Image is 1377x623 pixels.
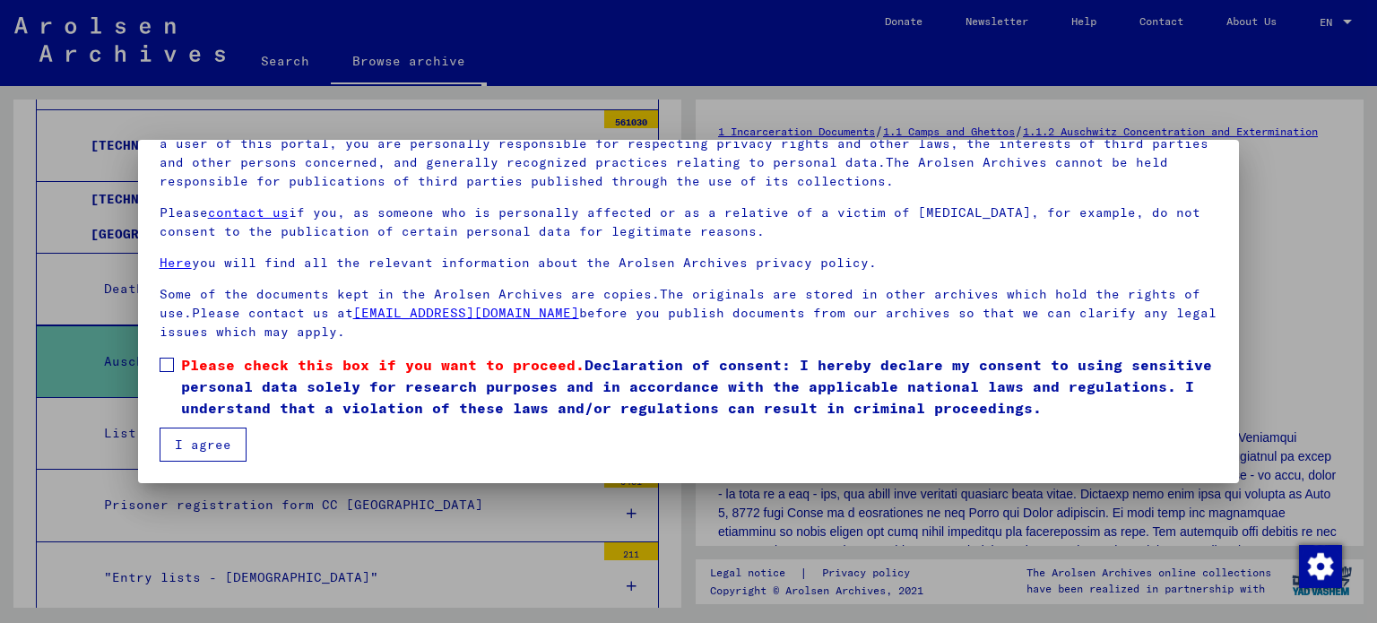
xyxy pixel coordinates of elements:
p: Some of the documents kept in the Arolsen Archives are copies.The originals are stored in other a... [160,285,1218,342]
img: Change consent [1299,545,1342,588]
p: Please note that this portal on victims of Nazi [MEDICAL_DATA] contains sensitive data on identif... [160,116,1218,191]
p: you will find all the relevant information about the Arolsen Archives privacy policy. [160,254,1218,273]
span: Please check this box if you want to proceed. [181,356,585,374]
div: Change consent [1298,544,1341,587]
a: Here [160,255,192,271]
span: Declaration of consent: I hereby declare my consent to using sensitive personal data solely for r... [181,354,1218,419]
p: Please if you, as someone who is personally affected or as a relative of a victim of [MEDICAL_DAT... [160,203,1218,241]
button: I agree [160,428,247,462]
a: contact us [208,204,289,221]
a: [EMAIL_ADDRESS][DOMAIN_NAME] [353,305,579,321]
